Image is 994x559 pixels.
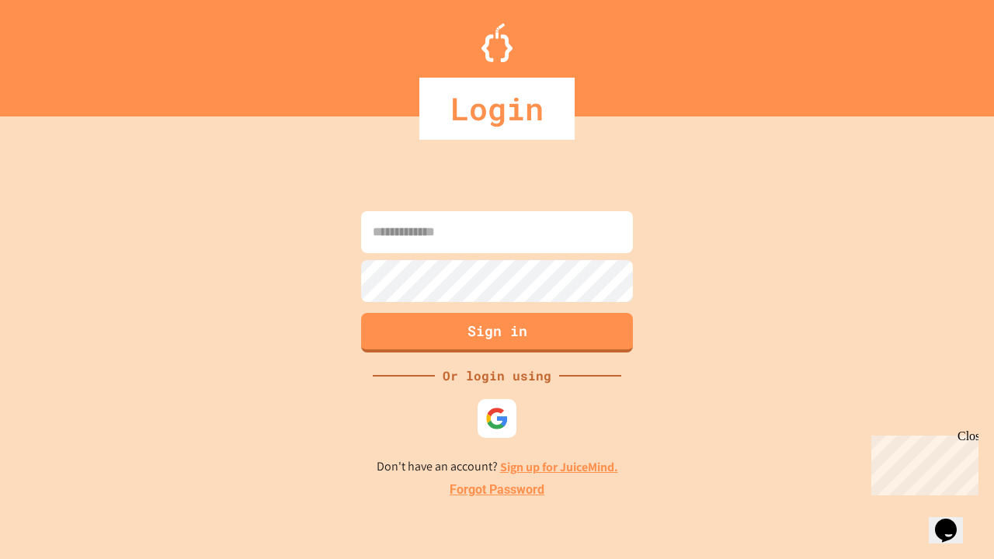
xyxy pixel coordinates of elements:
div: Chat with us now!Close [6,6,107,99]
iframe: chat widget [865,429,978,495]
iframe: chat widget [929,497,978,543]
a: Sign up for JuiceMind. [500,459,618,475]
p: Don't have an account? [377,457,618,477]
img: google-icon.svg [485,407,509,430]
img: Logo.svg [481,23,513,62]
div: Or login using [435,366,559,385]
button: Sign in [361,313,633,352]
div: Login [419,78,575,140]
a: Forgot Password [450,481,544,499]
